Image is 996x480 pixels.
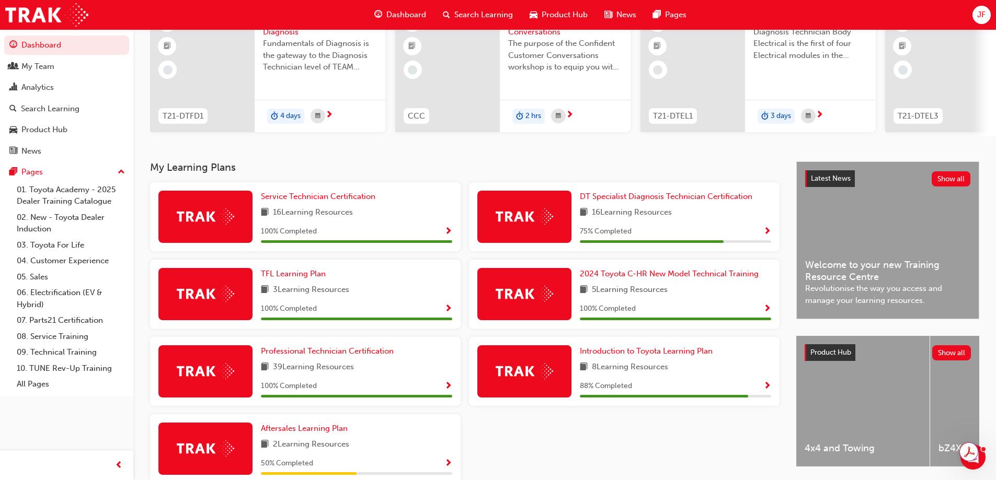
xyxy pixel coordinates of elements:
[763,225,771,238] button: Show Progress
[805,344,971,361] a: Product HubShow all
[21,145,41,157] div: News
[163,110,203,122] span: T21-DTFD1
[443,8,450,21] span: search-icon
[261,191,380,203] a: Service Technician Certification
[640,6,876,132] a: 0T21-DTEL1DT Body ElectricalDiagnosis Technician Body Electrical is the first of four Electrical ...
[13,269,129,285] a: 05. Sales
[273,361,354,374] span: 39 Learning Resources
[395,6,631,132] a: 240CCCConfident Customer ConversationsThe purpose of the Confident Customer Conversations worksho...
[261,380,317,392] span: 100 % Completed
[315,110,320,123] span: calendar-icon
[580,284,588,297] span: book-icon
[13,237,129,253] a: 03. Toyota For Life
[810,348,851,357] span: Product Hub
[454,9,513,21] span: Search Learning
[4,33,129,162] button: DashboardMy TeamAnalyticsSearch LearningProduct HubNews
[654,40,661,53] span: booktick-icon
[898,65,908,75] span: learningRecordVerb_NONE-icon
[932,345,971,360] button: Show all
[580,206,588,219] span: book-icon
[444,227,452,237] span: Show Progress
[9,147,17,156] span: news-icon
[13,344,129,360] a: 09. Technical Training
[496,363,553,379] img: Trak
[521,4,596,26] a: car-iconProduct Hub
[665,9,686,21] span: Pages
[604,8,612,21] span: news-icon
[261,423,352,435] a: Aftersales Learning Plan
[261,303,317,315] span: 100 % Completed
[580,191,757,203] a: DT Specialist Diagnosis Technician Certification
[444,225,452,238] button: Show Progress
[444,305,452,314] span: Show Progress
[899,40,906,53] span: booktick-icon
[261,346,394,356] span: Professional Technician Certification
[444,302,452,315] button: Show Progress
[796,161,979,319] a: Latest NewsShow allWelcome to your new Training Resource CentreRevolutionise the way you access a...
[580,303,636,315] span: 100 % Completed
[408,40,416,53] span: booktick-icon
[115,459,123,472] span: prev-icon
[592,361,668,374] span: 8 Learning Resources
[556,110,561,123] span: calendar-icon
[13,376,129,392] a: All Pages
[592,284,668,297] span: 5 Learning Resources
[163,65,173,75] span: learningRecordVerb_NONE-icon
[21,81,54,93] div: Analytics
[21,103,79,115] div: Search Learning
[273,206,353,219] span: 16 Learning Resources
[366,4,434,26] a: guage-iconDashboard
[374,8,382,21] span: guage-icon
[596,4,645,26] a: news-iconNews
[972,6,991,24] button: JF
[763,227,771,237] span: Show Progress
[496,208,553,225] img: Trak
[530,8,537,21] span: car-icon
[273,284,349,297] span: 3 Learning Resources
[580,192,752,201] span: DT Specialist Diagnosis Technician Certification
[761,110,769,123] span: duration-icon
[580,268,763,280] a: 2024 Toyota C-HR New Model Technical Training
[177,440,234,456] img: Trak
[653,8,661,21] span: pages-icon
[753,26,867,62] span: Diagnosis Technician Body Electrical is the first of four Electrical modules in the Diagnosis Tec...
[5,3,88,27] img: Trak
[444,457,452,470] button: Show Progress
[580,345,717,357] a: Introduction to Toyota Learning Plan
[805,170,970,187] a: Latest NewsShow all
[177,208,234,225] img: Trak
[325,111,333,120] span: next-icon
[13,360,129,377] a: 10. TUNE Rev-Up Training
[977,9,986,21] span: JF
[177,286,234,302] img: Trak
[805,442,921,454] span: 4x4 and Towing
[580,269,759,278] span: 2024 Toyota C-HR New Model Technical Training
[806,110,811,123] span: calendar-icon
[444,380,452,393] button: Show Progress
[13,209,129,237] a: 02. New - Toyota Dealer Induction
[9,168,17,177] span: pages-icon
[566,111,574,120] span: next-icon
[408,65,417,75] span: learningRecordVerb_NONE-icon
[580,361,588,374] span: book-icon
[150,6,385,132] a: 0T21-DTFD1DT Fundamentals of DiagnosisFundamentals of Diagnosis is the gateway to the Diagnosis T...
[261,438,269,451] span: book-icon
[4,36,129,55] a: Dashboard
[280,110,301,122] span: 4 days
[763,305,771,314] span: Show Progress
[645,4,695,26] a: pages-iconPages
[816,111,823,120] span: next-icon
[653,65,662,75] span: learningRecordVerb_NONE-icon
[261,424,348,433] span: Aftersales Learning Plan
[525,110,541,122] span: 2 hrs
[9,104,17,114] span: search-icon
[496,286,553,302] img: Trak
[263,38,377,73] span: Fundamentals of Diagnosis is the gateway to the Diagnosis Technician level of TEAM Training and s...
[21,166,43,178] div: Pages
[177,363,234,379] img: Trak
[13,182,129,209] a: 01. Toyota Academy - 2025 Dealer Training Catalogue
[763,382,771,391] span: Show Progress
[261,269,326,278] span: TFL Learning Plan
[261,458,313,470] span: 50 % Completed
